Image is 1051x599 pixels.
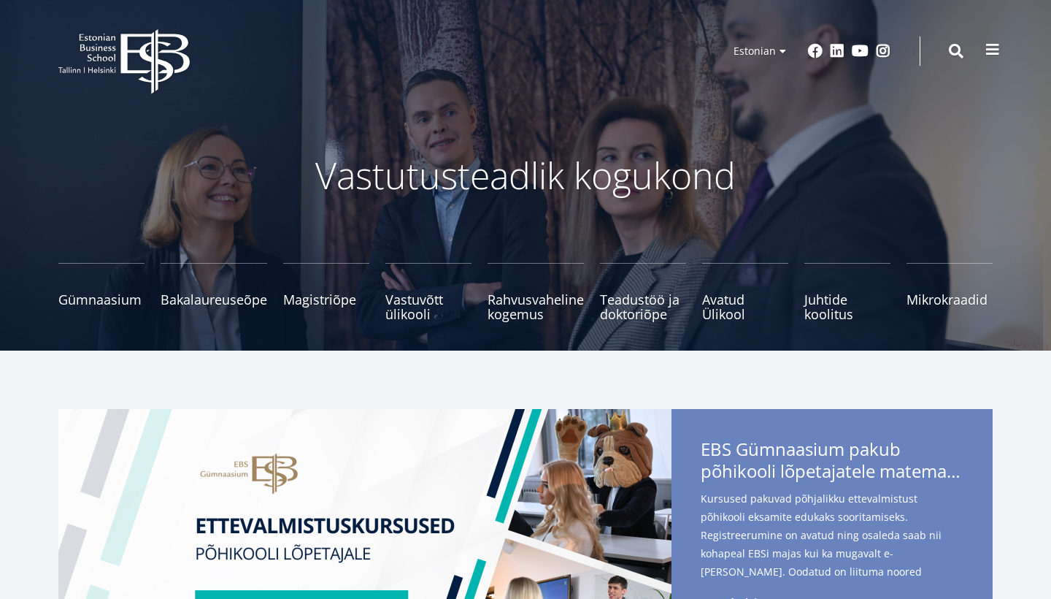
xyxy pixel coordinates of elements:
[701,438,963,487] span: EBS Gümnaasium pakub
[488,292,584,321] span: Rahvusvaheline kogemus
[804,263,890,321] a: Juhtide koolitus
[600,263,686,321] a: Teadustöö ja doktoriõpe
[283,292,369,307] span: Magistriõpe
[488,263,584,321] a: Rahvusvaheline kogemus
[600,292,686,321] span: Teadustöö ja doktoriõpe
[385,263,471,321] a: Vastuvõtt ülikooli
[808,44,823,58] a: Facebook
[804,292,890,321] span: Juhtide koolitus
[906,292,993,307] span: Mikrokraadid
[702,292,788,321] span: Avatud Ülikool
[58,263,145,321] a: Gümnaasium
[701,460,963,482] span: põhikooli lõpetajatele matemaatika- ja eesti keele kursuseid
[702,263,788,321] a: Avatud Ülikool
[830,44,844,58] a: Linkedin
[876,44,890,58] a: Instagram
[852,44,869,58] a: Youtube
[385,292,471,321] span: Vastuvõtt ülikooli
[161,263,267,321] a: Bakalaureuseõpe
[139,153,912,197] p: Vastutusteadlik kogukond
[283,263,369,321] a: Magistriõpe
[161,292,267,307] span: Bakalaureuseõpe
[58,292,145,307] span: Gümnaasium
[906,263,993,321] a: Mikrokraadid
